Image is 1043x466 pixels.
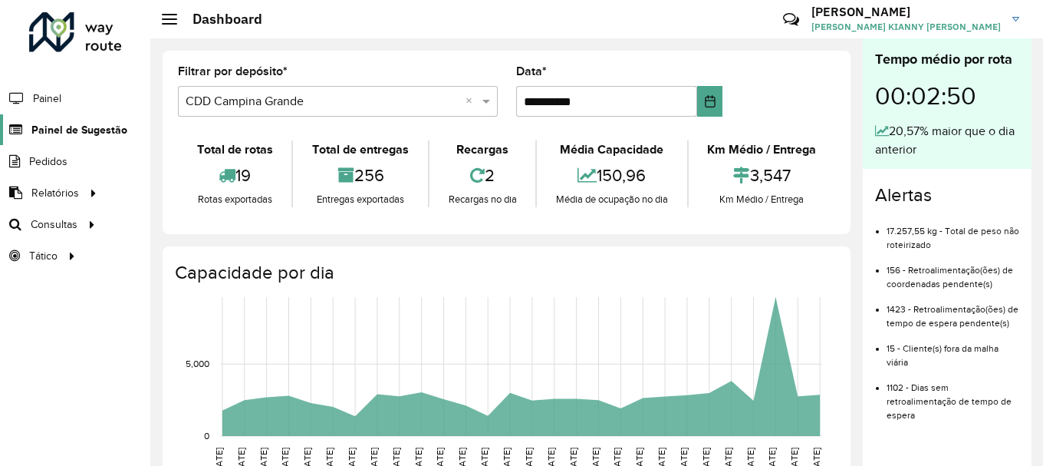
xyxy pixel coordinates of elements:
h4: Capacidade por dia [175,262,835,284]
span: [PERSON_NAME] KIANNY [PERSON_NAME] [811,20,1001,34]
label: Data [516,62,547,81]
div: 2 [433,159,531,192]
div: Rotas exportadas [182,192,288,207]
span: Relatórios [31,185,79,201]
span: Pedidos [29,154,67,170]
div: Recargas [433,140,531,159]
div: Média Capacidade [541,140,683,159]
div: Entregas exportadas [297,192,423,207]
text: 0 [204,431,209,441]
h4: Alertas [875,184,1019,207]
div: 00:02:50 [875,70,1019,122]
li: 1423 - Retroalimentação(ões) de tempo de espera pendente(s) [887,291,1019,330]
li: 15 - Cliente(s) fora da malha viária [887,330,1019,369]
div: 3,547 [693,159,831,192]
div: 150,96 [541,159,683,192]
li: 156 - Retroalimentação(ões) de coordenadas pendente(s) [887,252,1019,291]
h3: [PERSON_NAME] [811,5,1001,19]
button: Choose Date [697,86,722,117]
div: 20,57% maior que o dia anterior [875,122,1019,159]
span: Consultas [31,216,77,233]
span: Tático [29,248,58,264]
span: Painel de Sugestão [31,122,127,138]
div: Total de entregas [297,140,423,159]
div: Total de rotas [182,140,288,159]
a: Contato Rápido [775,3,808,36]
text: 5,000 [186,359,209,369]
span: Clear all [466,92,479,111]
span: Painel [33,91,61,107]
label: Filtrar por depósito [178,62,288,81]
div: Km Médio / Entrega [693,140,831,159]
div: Km Médio / Entrega [693,192,831,207]
div: 256 [297,159,423,192]
div: Tempo médio por rota [875,49,1019,70]
li: 1102 - Dias sem retroalimentação de tempo de espera [887,369,1019,422]
li: 17.257,55 kg - Total de peso não roteirizado [887,213,1019,252]
div: Recargas no dia [433,192,531,207]
h2: Dashboard [177,11,262,28]
div: Média de ocupação no dia [541,192,683,207]
div: 19 [182,159,288,192]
